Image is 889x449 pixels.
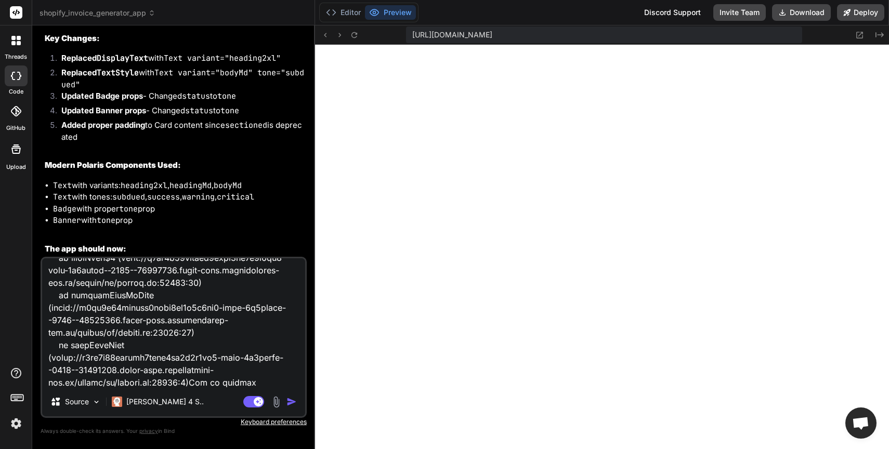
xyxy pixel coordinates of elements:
[6,124,25,133] label: GitHub
[53,180,305,192] li: with variants: , ,
[53,120,305,143] li: to Card content since is deprecated
[225,120,267,130] code: sectioned
[61,68,304,90] code: Text variant="bodyMd" tone="subdued"
[53,52,305,67] li: with
[61,68,139,77] strong: Replaced
[365,5,416,20] button: Preview
[286,397,297,407] img: icon
[713,4,766,21] button: Invite Team
[7,415,25,432] img: settings
[112,397,122,407] img: Claude 4 Sonnet
[53,204,76,214] code: Badge
[845,407,877,439] div: Open chat
[53,203,305,215] li: with proper prop
[5,52,27,61] label: threads
[147,192,180,202] code: success
[53,215,81,226] code: Banner
[97,68,139,78] code: TextStyle
[53,67,305,90] li: with
[164,53,281,63] code: Text variant="heading2xl"
[126,397,204,407] p: [PERSON_NAME] 4 S..
[42,258,305,387] textarea: Loremips dolorsi ametco: × ADIPI Elitsed doei te incidid: utlabore e dolore (mag aliqu-en adminim...
[41,418,307,426] p: Keyboard preferences
[9,87,23,96] label: code
[169,180,212,191] code: headingMd
[53,90,305,105] li: - Changed to
[217,91,236,101] code: tone
[315,45,889,449] iframe: Preview
[53,105,305,120] li: - Changed to
[53,191,305,203] li: with tones: , , ,
[217,192,254,202] code: critical
[185,105,213,116] code: status
[65,397,89,407] p: Source
[61,53,148,63] strong: Replaced
[97,53,148,63] code: DisplayText
[41,426,307,436] p: Always double-check its answers. Your in Bind
[92,398,101,406] img: Pick Models
[45,33,100,43] strong: Key Changes:
[53,215,305,227] li: with prop
[61,105,146,115] strong: Updated Banner props
[214,180,242,191] code: bodyMd
[119,204,138,214] code: tone
[40,8,155,18] span: shopify_invoice_generator_app
[182,192,215,202] code: warning
[61,120,145,130] strong: Added proper padding
[61,91,143,101] strong: Updated Badge props
[139,428,158,434] span: privacy
[53,180,72,191] code: Text
[53,192,72,202] code: Text
[182,91,210,101] code: status
[772,4,831,21] button: Download
[412,30,492,40] span: [URL][DOMAIN_NAME]
[322,5,365,20] button: Editor
[837,4,884,21] button: Deploy
[45,244,126,254] strong: The app should now:
[45,160,181,170] strong: Modern Polaris Components Used:
[270,396,282,408] img: attachment
[112,192,145,202] code: subdued
[6,163,26,171] label: Upload
[97,215,115,226] code: tone
[220,105,239,116] code: tone
[638,4,707,21] div: Discord Support
[121,180,167,191] code: heading2xl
